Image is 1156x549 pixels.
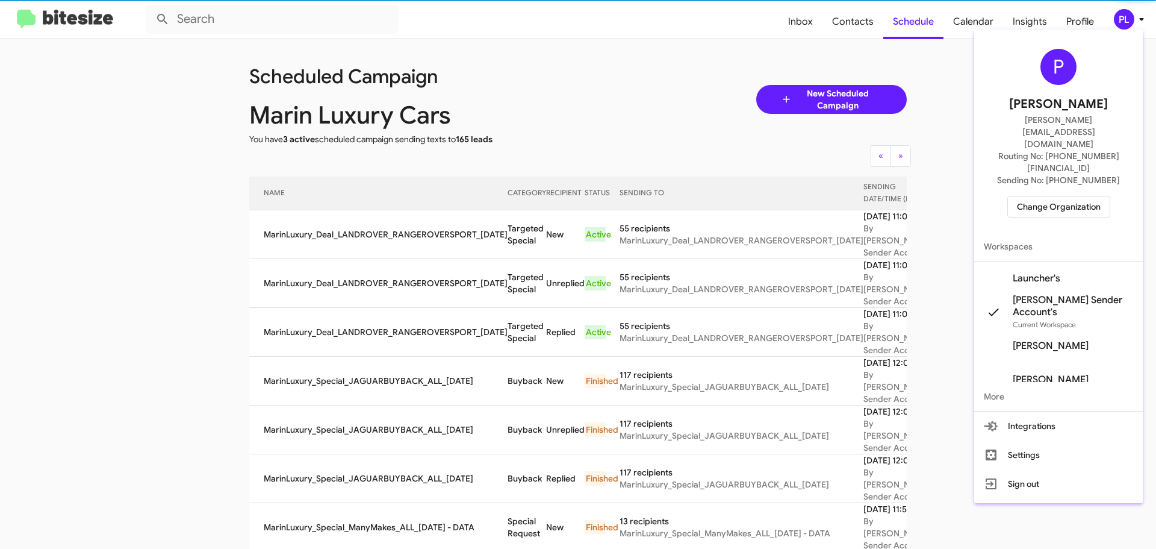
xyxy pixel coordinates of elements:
[1013,294,1133,318] span: [PERSON_NAME] Sender Account's
[1040,49,1077,85] div: P
[974,232,1143,261] span: Workspaces
[997,174,1120,186] span: Sending No: [PHONE_NUMBER]
[974,382,1143,411] span: More
[1009,95,1108,114] span: [PERSON_NAME]
[1017,196,1101,217] span: Change Organization
[989,150,1128,174] span: Routing No: [PHONE_NUMBER][FINANCIAL_ID]
[1013,320,1076,329] span: Current Workspace
[1013,340,1089,352] span: [PERSON_NAME]
[974,469,1143,498] button: Sign out
[1007,196,1110,218] button: Change Organization
[1013,374,1089,386] span: [PERSON_NAME]
[974,412,1143,441] button: Integrations
[989,114,1128,150] span: [PERSON_NAME][EMAIL_ADDRESS][DOMAIN_NAME]
[1013,272,1060,284] span: Launcher's
[974,441,1143,469] button: Settings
